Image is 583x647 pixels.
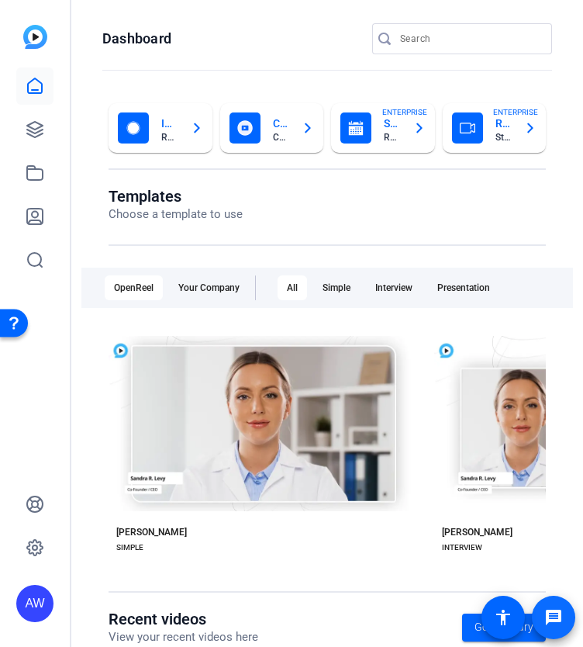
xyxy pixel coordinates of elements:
div: Interview [366,275,422,300]
mat-card-subtitle: Start a group recording session [495,133,512,142]
input: Search [400,29,540,48]
div: OpenReel [105,275,163,300]
div: Simple [313,275,360,300]
div: Your Company [169,275,249,300]
p: View your recent videos here [109,628,258,646]
div: INTERVIEW [442,541,482,554]
button: Send A Video RequestRequest recordings from anyone, anywhereENTERPRISE [331,103,435,153]
div: [PERSON_NAME] [442,526,512,538]
mat-card-title: Instant Self Record [161,114,178,133]
span: ENTERPRISE [382,106,427,118]
mat-card-subtitle: Choose a template to get started [273,133,290,142]
img: blue-gradient.svg [23,25,47,49]
h1: Recent videos [109,610,258,628]
mat-card-title: Send A Video Request [384,114,401,133]
div: Presentation [428,275,499,300]
button: Instant Self RecordRecord yourself or your screen [109,103,212,153]
h1: Dashboard [102,29,171,48]
mat-card-subtitle: Request recordings from anyone, anywhere [384,133,401,142]
a: Go to library [462,614,546,642]
mat-icon: message [544,608,563,627]
mat-card-title: Record With Others [495,114,512,133]
mat-card-title: Create With A Template [273,114,290,133]
span: Go to library [474,619,533,635]
mat-icon: accessibility [494,608,512,627]
button: Record With OthersStart a group recording sessionENTERPRISE [443,103,547,153]
div: All [278,275,307,300]
span: ENTERPRISE [493,106,538,118]
div: [PERSON_NAME] [116,526,187,538]
h1: Templates [109,187,243,206]
button: Create With A TemplateChoose a template to get started [220,103,324,153]
div: SIMPLE [116,541,143,554]
mat-card-subtitle: Record yourself or your screen [161,133,178,142]
p: Choose a template to use [109,206,243,223]
div: AW [16,585,53,622]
